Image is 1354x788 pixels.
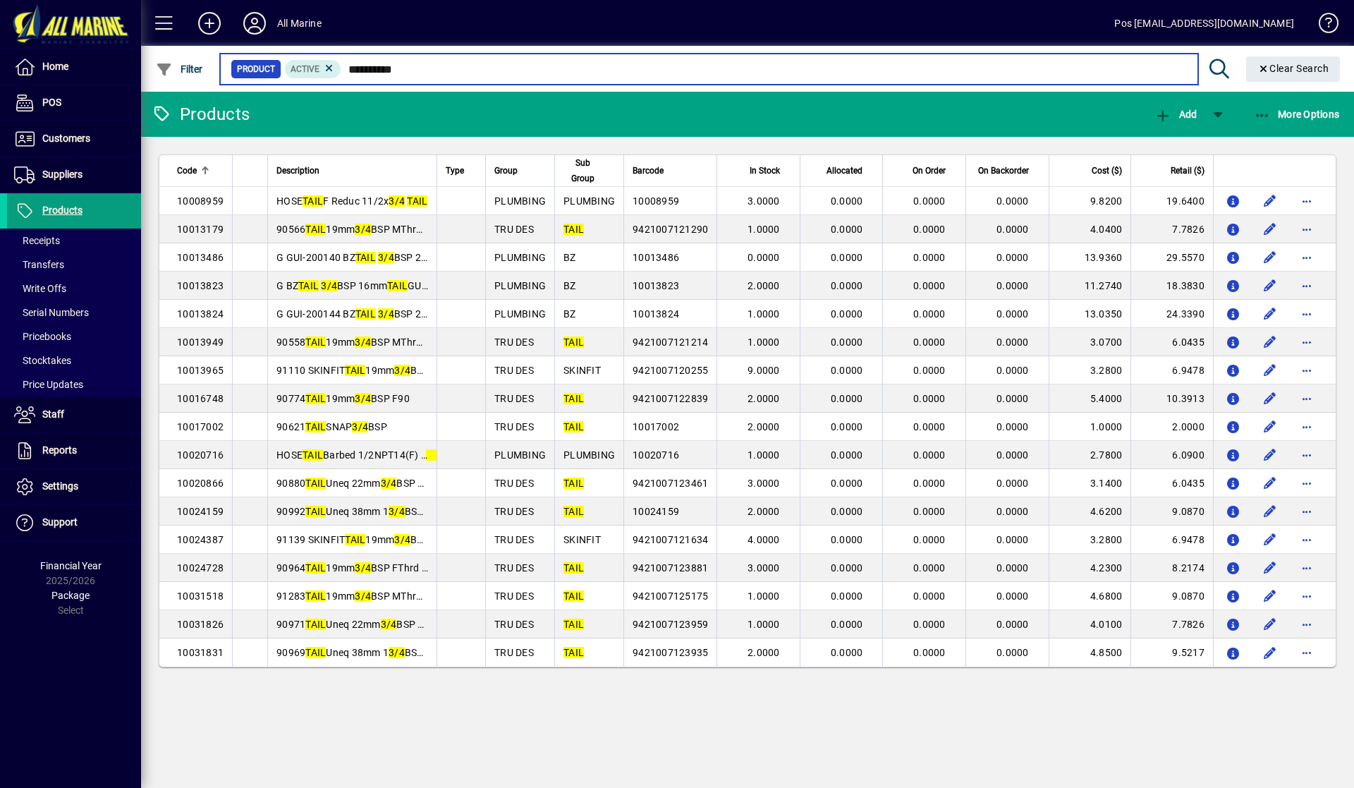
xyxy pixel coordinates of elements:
[305,562,326,574] em: TAIL
[1259,500,1281,523] button: Edit
[1130,215,1213,243] td: 7.7826
[1049,356,1131,384] td: 3.2800
[1049,441,1131,469] td: 2.7800
[276,224,436,235] span: 90566 19mm BSP MThrd 90
[177,478,224,489] span: 10020866
[305,478,326,489] em: TAIL
[1257,63,1329,74] span: Clear Search
[1154,109,1197,120] span: Add
[1295,500,1318,523] button: More options
[177,337,224,348] span: 10013949
[1295,190,1318,212] button: More options
[563,590,584,602] em: TAIL
[355,252,376,263] em: TAIL
[298,280,319,291] em: TAIL
[1295,557,1318,579] button: More options
[177,506,224,517] span: 10024159
[633,506,679,517] span: 10024159
[996,252,1029,263] span: 0.0000
[494,393,534,404] span: TRU DES
[494,280,546,291] span: PLUMBING
[1295,331,1318,353] button: More options
[177,163,197,178] span: Code
[177,252,224,263] span: 10013486
[177,449,224,461] span: 10020716
[321,280,337,291] em: 3/4
[276,421,387,432] span: 90621 SNAP BSP
[1130,469,1213,497] td: 6.0435
[1151,102,1200,127] button: Add
[748,280,780,291] span: 2.0000
[7,433,141,468] a: Reports
[42,480,78,492] span: Settings
[1114,12,1294,35] div: Pos [EMAIL_ADDRESS][DOMAIN_NAME]
[494,562,534,574] span: TRU DES
[748,421,780,432] span: 2.0000
[7,301,141,325] a: Serial Numbers
[563,195,615,207] span: PLUMBING
[1259,190,1281,212] button: Edit
[276,534,456,545] span: 91139 SKINFIT 19mm BSP Black
[345,365,365,376] em: TAIL
[1295,246,1318,269] button: More options
[913,308,946,320] span: 0.0000
[748,224,780,235] span: 1.0000
[1130,441,1213,469] td: 6.0900
[996,280,1029,291] span: 0.0000
[426,449,442,461] em: 3/4
[7,277,141,301] a: Write Offs
[913,421,946,432] span: 0.0000
[494,365,534,376] span: TRU DES
[40,560,102,571] span: Financial Year
[305,506,326,517] em: TAIL
[1259,387,1281,410] button: Edit
[996,449,1029,461] span: 0.0000
[633,163,708,178] div: Barcode
[913,506,946,517] span: 0.0000
[563,224,584,235] em: TAIL
[913,195,946,207] span: 0.0000
[1259,613,1281,636] button: Edit
[355,308,376,320] em: TAIL
[633,478,708,489] span: 9421007123461
[387,280,408,291] em: TAIL
[1295,303,1318,325] button: More options
[633,393,708,404] span: 9421007122839
[1130,243,1213,272] td: 29.5570
[996,478,1029,489] span: 0.0000
[996,308,1029,320] span: 0.0000
[633,421,679,432] span: 10017002
[1130,300,1213,328] td: 24.3390
[1259,303,1281,325] button: Edit
[1130,356,1213,384] td: 6.9478
[913,478,946,489] span: 0.0000
[303,195,323,207] em: TAIL
[913,337,946,348] span: 0.0000
[494,506,534,517] span: TRU DES
[276,163,319,178] span: Description
[156,63,203,75] span: Filter
[996,562,1029,574] span: 0.0000
[494,308,546,320] span: PLUMBING
[7,49,141,85] a: Home
[563,421,584,432] em: TAIL
[394,534,410,545] em: 3/4
[748,534,780,545] span: 4.0000
[494,224,534,235] span: TRU DES
[42,61,68,72] span: Home
[996,506,1029,517] span: 0.0000
[748,365,780,376] span: 9.0000
[494,163,518,178] span: Group
[1259,641,1281,664] button: Edit
[494,449,546,461] span: PLUMBING
[633,163,664,178] span: Barcode
[996,421,1029,432] span: 0.0000
[1130,328,1213,356] td: 6.0435
[378,308,394,320] em: 3/4
[355,590,371,602] em: 3/4
[494,534,534,545] span: TRU DES
[1295,585,1318,607] button: More options
[494,421,534,432] span: TRU DES
[177,421,224,432] span: 10017002
[389,195,405,207] em: 3/4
